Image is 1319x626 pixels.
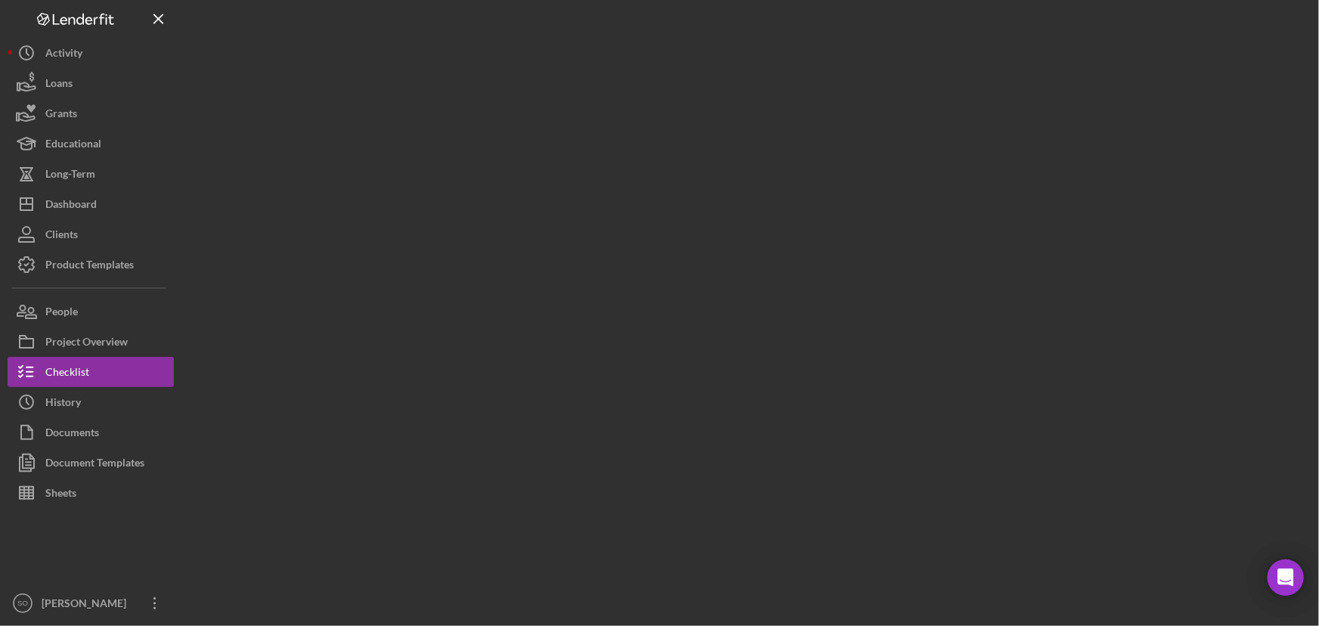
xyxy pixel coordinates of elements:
[1268,559,1304,596] div: Open Intercom Messenger
[8,478,174,508] button: Sheets
[8,38,174,68] button: Activity
[45,189,97,223] div: Dashboard
[45,98,77,132] div: Grants
[45,448,144,482] div: Document Templates
[8,588,174,618] button: SO[PERSON_NAME]
[45,387,81,421] div: History
[8,159,174,189] button: Long-Term
[8,296,174,327] button: People
[8,129,174,159] button: Educational
[8,68,174,98] button: Loans
[45,68,73,102] div: Loans
[8,327,174,357] button: Project Overview
[45,357,89,391] div: Checklist
[8,98,174,129] button: Grants
[17,600,28,608] text: SO
[45,296,78,330] div: People
[8,387,174,417] button: History
[45,327,128,361] div: Project Overview
[8,357,174,387] button: Checklist
[8,189,174,219] button: Dashboard
[8,417,174,448] button: Documents
[8,219,174,249] button: Clients
[45,159,95,193] div: Long-Term
[45,129,101,163] div: Educational
[8,249,174,280] button: Product Templates
[45,219,78,253] div: Clients
[45,478,76,512] div: Sheets
[8,448,174,478] button: Document Templates
[45,38,82,72] div: Activity
[38,588,136,622] div: [PERSON_NAME]
[45,417,99,451] div: Documents
[45,249,134,284] div: Product Templates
